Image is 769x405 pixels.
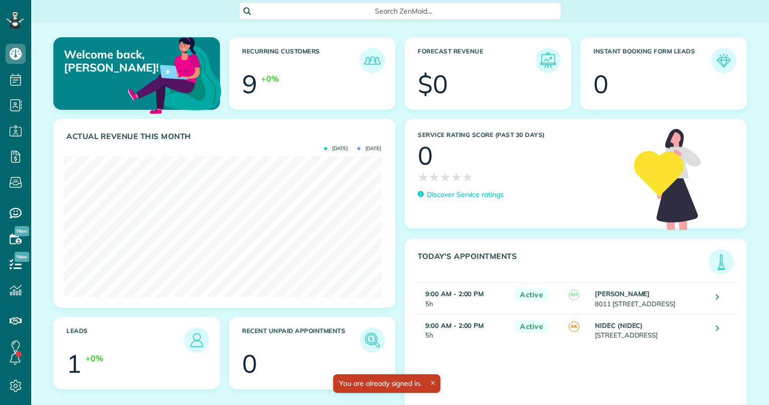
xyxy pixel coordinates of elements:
[15,252,29,262] span: New
[592,314,709,345] td: [STREET_ADDRESS]
[15,226,29,236] span: New
[425,321,484,329] strong: 9:00 AM - 2:00 PM
[569,290,579,300] span: KH
[242,72,257,97] div: 9
[418,131,624,139] h3: Service Rating score (past 30 days)
[187,330,207,350] img: icon_leads-1bed01f49abd5b7fead27621c3d59655bb73ed531f8eeb49469d10e621d6b896.png
[515,320,548,333] span: Active
[357,146,381,151] span: [DATE]
[425,290,484,298] strong: 9:00 AM - 2:00 PM
[242,351,257,376] div: 0
[66,132,385,141] h3: Actual Revenue this month
[462,168,473,186] span: ★
[66,327,184,353] h3: Leads
[261,73,279,85] div: +0%
[515,289,548,301] span: Active
[593,72,608,97] div: 0
[418,143,433,168] div: 0
[66,351,82,376] div: 1
[333,374,440,393] div: You are already signed in.
[86,353,103,364] div: +0%
[440,168,451,186] span: ★
[538,50,558,71] img: icon_forecast_revenue-8c13a41c7ed35a8dcfafea3cbb826a0462acb37728057bba2d056411b612bbbe.png
[451,168,462,186] span: ★
[242,327,360,353] h3: Recent unpaid appointments
[592,283,709,314] td: 8011 [STREET_ADDRESS]
[418,189,504,200] a: Discover Service ratings
[418,72,448,97] div: $0
[595,290,650,298] strong: [PERSON_NAME]
[429,168,440,186] span: ★
[418,314,510,345] td: 5h
[569,321,579,332] span: AK
[711,252,731,272] img: icon_todays_appointments-901f7ab196bb0bea1936b74009e4eb5ffbc2d2711fa7634e0d609ed5ef32b18b.png
[593,48,711,73] h3: Instant Booking Form Leads
[362,330,382,350] img: icon_unpaid_appointments-47b8ce3997adf2238b356f14209ab4cced10bd1f174958f3ca8f1d0dd7fffeee.png
[714,50,734,71] img: icon_form_leads-04211a6a04a5b2264e4ee56bc0799ec3eb69b7e499cbb523a139df1d13a81ae0.png
[418,168,429,186] span: ★
[418,252,709,275] h3: Today's Appointments
[595,321,643,329] strong: NIDEC (NIDEC)
[242,48,360,73] h3: Recurring Customers
[418,283,510,314] td: 5h
[126,26,223,123] img: dashboard_welcome-42a62b7d889689a78055ac9021e634bf52bae3f8056760290aed330b23ab8690.png
[427,189,504,200] p: Discover Service ratings
[64,48,166,75] p: Welcome back, [PERSON_NAME]!
[362,50,382,71] img: icon_recurring_customers-cf858462ba22bcd05b5a5880d41d6543d210077de5bb9ebc9590e49fd87d84ed.png
[418,48,535,73] h3: Forecast Revenue
[324,146,348,151] span: [DATE]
